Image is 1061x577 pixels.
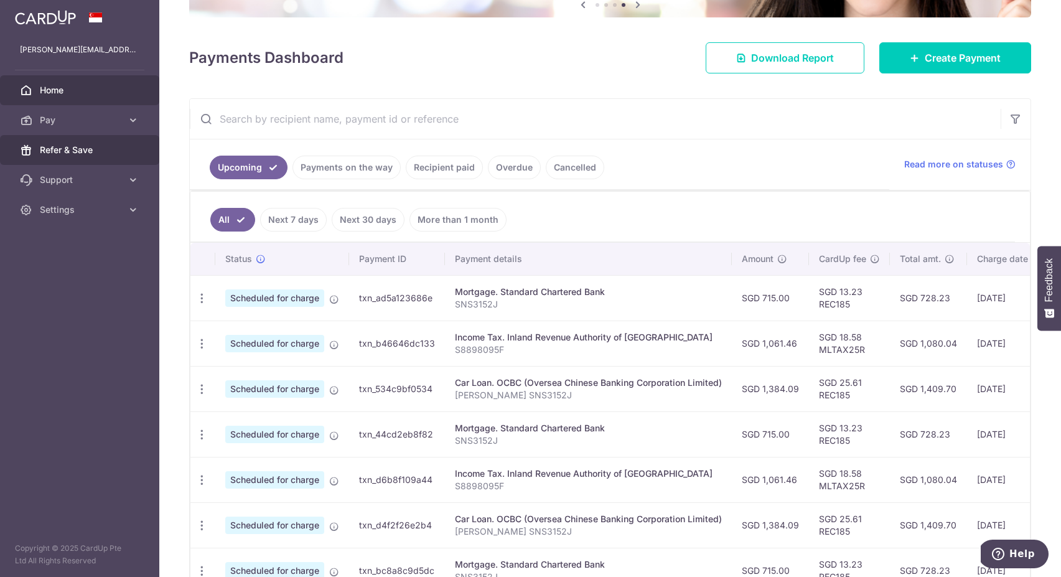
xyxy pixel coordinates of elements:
td: [DATE] [967,275,1052,321]
div: Mortgage. Standard Chartered Bank [455,422,722,434]
td: SGD 18.58 MLTAX25R [809,457,890,502]
p: [PERSON_NAME] SNS3152J [455,389,722,401]
a: All [210,208,255,232]
td: [DATE] [967,321,1052,366]
img: CardUp [15,10,76,25]
td: SGD 715.00 [732,411,809,457]
td: SGD 1,061.46 [732,457,809,502]
a: Create Payment [879,42,1031,73]
td: txn_44cd2eb8f82 [349,411,445,457]
span: CardUp fee [819,253,866,265]
span: Support [40,174,122,186]
td: SGD 728.23 [890,411,967,457]
span: Read more on statuses [904,158,1003,171]
td: SGD 25.61 REC185 [809,366,890,411]
p: [PERSON_NAME] SNS3152J [455,525,722,538]
div: Income Tax. Inland Revenue Authority of [GEOGRAPHIC_DATA] [455,467,722,480]
div: Mortgage. Standard Chartered Bank [455,286,722,298]
a: Cancelled [546,156,604,179]
div: Mortgage. Standard Chartered Bank [455,558,722,571]
span: Pay [40,114,122,126]
span: Scheduled for charge [225,335,324,352]
td: txn_534c9bf0534 [349,366,445,411]
span: Scheduled for charge [225,517,324,534]
td: SGD 1,061.46 [732,321,809,366]
td: [DATE] [967,502,1052,548]
a: Recipient paid [406,156,483,179]
p: S8898095F [455,480,722,492]
span: Create Payment [925,50,1001,65]
a: Payments on the way [292,156,401,179]
p: SNS3152J [455,434,722,447]
p: SNS3152J [455,298,722,311]
iframe: Opens a widget where you can find more information [981,540,1049,571]
a: Next 7 days [260,208,327,232]
p: [PERSON_NAME][EMAIL_ADDRESS][DOMAIN_NAME] [20,44,139,56]
td: SGD 25.61 REC185 [809,502,890,548]
a: Download Report [706,42,864,73]
td: [DATE] [967,457,1052,502]
span: Settings [40,204,122,216]
a: More than 1 month [409,208,507,232]
td: txn_d4f2f26e2b4 [349,502,445,548]
td: SGD 13.23 REC185 [809,411,890,457]
th: Payment details [445,243,732,275]
p: S8898095F [455,344,722,356]
a: Upcoming [210,156,287,179]
a: Next 30 days [332,208,404,232]
span: Scheduled for charge [225,380,324,398]
span: Feedback [1044,258,1055,302]
span: Home [40,84,122,96]
div: Car Loan. OCBC (Oversea Chinese Banking Corporation Limited) [455,513,722,525]
td: txn_ad5a123686e [349,275,445,321]
th: Payment ID [349,243,445,275]
td: [DATE] [967,366,1052,411]
td: txn_d6b8f109a44 [349,457,445,502]
td: SGD 1,384.09 [732,502,809,548]
td: SGD 715.00 [732,275,809,321]
td: SGD 1,080.04 [890,321,967,366]
td: SGD 18.58 MLTAX25R [809,321,890,366]
span: Scheduled for charge [225,471,324,489]
div: Car Loan. OCBC (Oversea Chinese Banking Corporation Limited) [455,377,722,389]
span: Refer & Save [40,144,122,156]
td: SGD 1,080.04 [890,457,967,502]
td: SGD 1,384.09 [732,366,809,411]
input: Search by recipient name, payment id or reference [190,99,1001,139]
button: Feedback - Show survey [1037,246,1061,331]
td: [DATE] [967,411,1052,457]
td: SGD 728.23 [890,275,967,321]
span: Charge date [977,253,1028,265]
a: Overdue [488,156,541,179]
td: SGD 13.23 REC185 [809,275,890,321]
span: Amount [742,253,774,265]
div: Income Tax. Inland Revenue Authority of [GEOGRAPHIC_DATA] [455,331,722,344]
span: Total amt. [900,253,941,265]
span: Scheduled for charge [225,289,324,307]
h4: Payments Dashboard [189,47,344,69]
span: Status [225,253,252,265]
td: SGD 1,409.70 [890,366,967,411]
td: txn_b46646dc133 [349,321,445,366]
a: Read more on statuses [904,158,1016,171]
span: Scheduled for charge [225,426,324,443]
span: Download Report [751,50,834,65]
td: SGD 1,409.70 [890,502,967,548]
